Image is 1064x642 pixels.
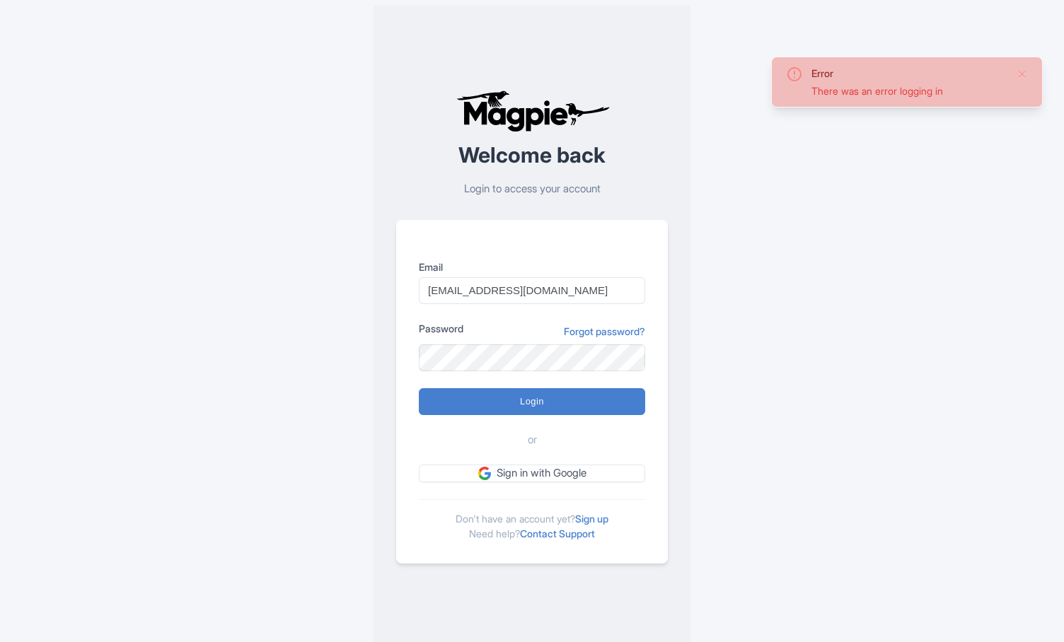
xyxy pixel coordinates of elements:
[419,259,645,274] label: Email
[419,277,645,304] input: you@example.com
[396,144,668,167] h2: Welcome back
[453,90,612,132] img: logo-ab69f6fb50320c5b225c76a69d11143b.png
[419,321,463,336] label: Password
[520,527,595,539] a: Contact Support
[1017,66,1028,83] button: Close
[396,181,668,197] p: Login to access your account
[811,83,1005,98] div: There was an error logging in
[419,499,645,541] div: Don't have an account yet? Need help?
[528,432,537,448] span: or
[478,467,491,479] img: google.svg
[575,513,608,525] a: Sign up
[419,388,645,415] input: Login
[564,324,645,339] a: Forgot password?
[811,66,1005,81] div: Error
[419,465,645,482] a: Sign in with Google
